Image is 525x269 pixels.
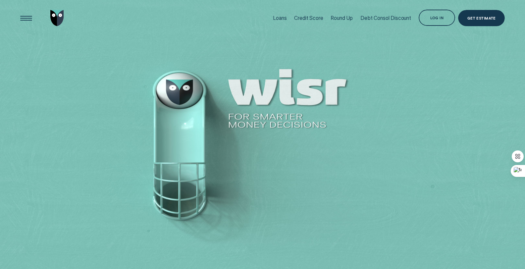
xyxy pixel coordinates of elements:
[294,15,323,21] div: Credit Score
[331,15,353,21] div: Round Up
[273,15,287,21] div: Loans
[419,10,455,26] button: Log in
[50,10,64,27] img: Wisr
[360,15,411,21] div: Debt Consol Discount
[458,10,505,27] a: Get Estimate
[18,10,34,27] button: Open Menu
